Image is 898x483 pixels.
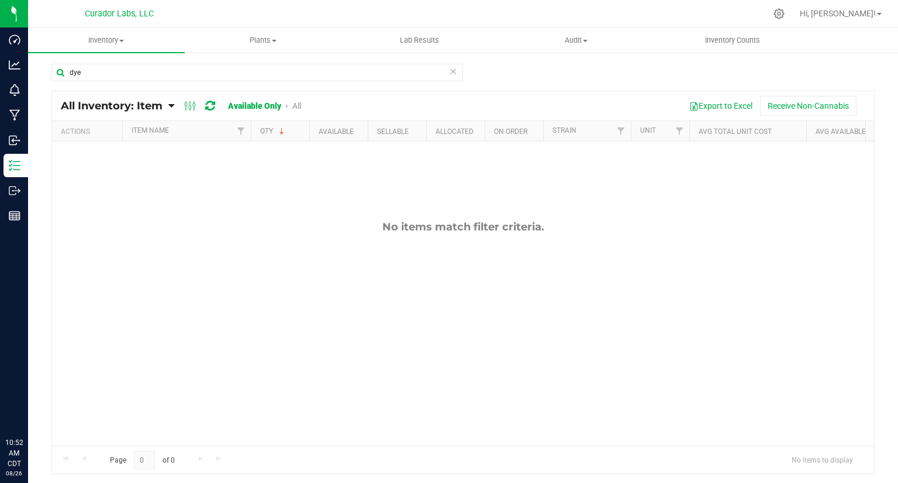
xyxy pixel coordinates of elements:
[132,126,169,134] a: Item Name
[100,451,184,469] span: Page of 0
[498,28,654,53] a: Audit
[232,121,251,141] a: Filter
[9,185,20,196] inline-svg: Outbound
[52,220,874,233] div: No items match filter criteria.
[9,134,20,146] inline-svg: Inbound
[760,96,856,116] button: Receive Non-Cannabis
[682,96,760,116] button: Export to Excel
[436,127,474,136] a: Allocated
[9,34,20,46] inline-svg: Dashboard
[12,389,47,425] iframe: Resource center
[61,99,168,112] a: All Inventory: Item
[28,28,185,53] a: Inventory
[5,437,23,469] p: 10:52 AM CDT
[449,64,457,79] span: Clear
[640,126,656,134] a: Unit
[498,35,654,46] span: Audit
[377,127,409,136] a: Sellable
[654,28,811,53] a: Inventory Counts
[185,28,341,53] a: Plants
[9,109,20,121] inline-svg: Manufacturing
[612,121,631,141] a: Filter
[319,127,354,136] a: Available
[699,127,772,136] a: Avg Total Unit Cost
[494,127,527,136] a: On Order
[51,64,463,81] input: Search Item Name, Retail Display Name, SKU, Part Number...
[782,451,862,468] span: No items to display
[9,160,20,171] inline-svg: Inventory
[800,9,876,18] span: Hi, [PERSON_NAME]!
[341,28,498,53] a: Lab Results
[772,8,786,19] div: Manage settings
[34,388,49,402] iframe: Resource center unread badge
[85,9,154,19] span: Curador Labs, LLC
[260,127,286,135] a: Qty
[185,35,341,46] span: Plants
[61,99,163,112] span: All Inventory: Item
[9,59,20,71] inline-svg: Analytics
[61,127,118,136] div: Actions
[292,101,301,111] a: All
[384,35,455,46] span: Lab Results
[9,84,20,96] inline-svg: Monitoring
[9,210,20,222] inline-svg: Reports
[28,35,185,46] span: Inventory
[228,101,281,111] a: Available Only
[689,35,776,46] span: Inventory Counts
[670,121,689,141] a: Filter
[5,469,23,478] p: 08/26
[552,126,576,134] a: Strain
